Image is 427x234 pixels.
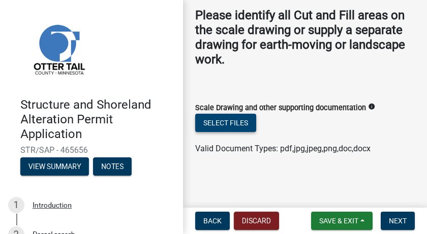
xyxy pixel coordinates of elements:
[381,212,415,230] button: Next
[195,144,371,153] span: Valid Document Types: pdf,jpg,jpeg,png,doc,docx
[195,114,256,132] button: Select files
[20,157,89,176] button: View Summary
[20,11,97,87] img: Otter Tail County, Minnesota
[93,157,132,176] button: Notes
[319,217,358,225] span: Save & Exit
[311,212,373,230] button: Save & Exit
[234,212,279,230] button: Discard
[195,105,366,112] label: Scale Drawing and other supporting documentation
[389,217,407,225] span: Next
[20,97,175,141] h4: Structure and Shoreland Alteration Permit Application
[8,197,24,213] div: 1
[33,202,72,209] div: Introduction
[195,8,405,66] strong: Please identify all Cut and Fill areas on the scale drawing or supply a separate drawing for eart...
[195,212,230,230] button: Back
[20,145,163,155] span: STR/SAP - 465656
[368,103,375,110] i: info
[20,163,89,172] wm-modal-confirm: Summary
[93,163,132,172] wm-modal-confirm: Notes
[203,217,222,225] span: Back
